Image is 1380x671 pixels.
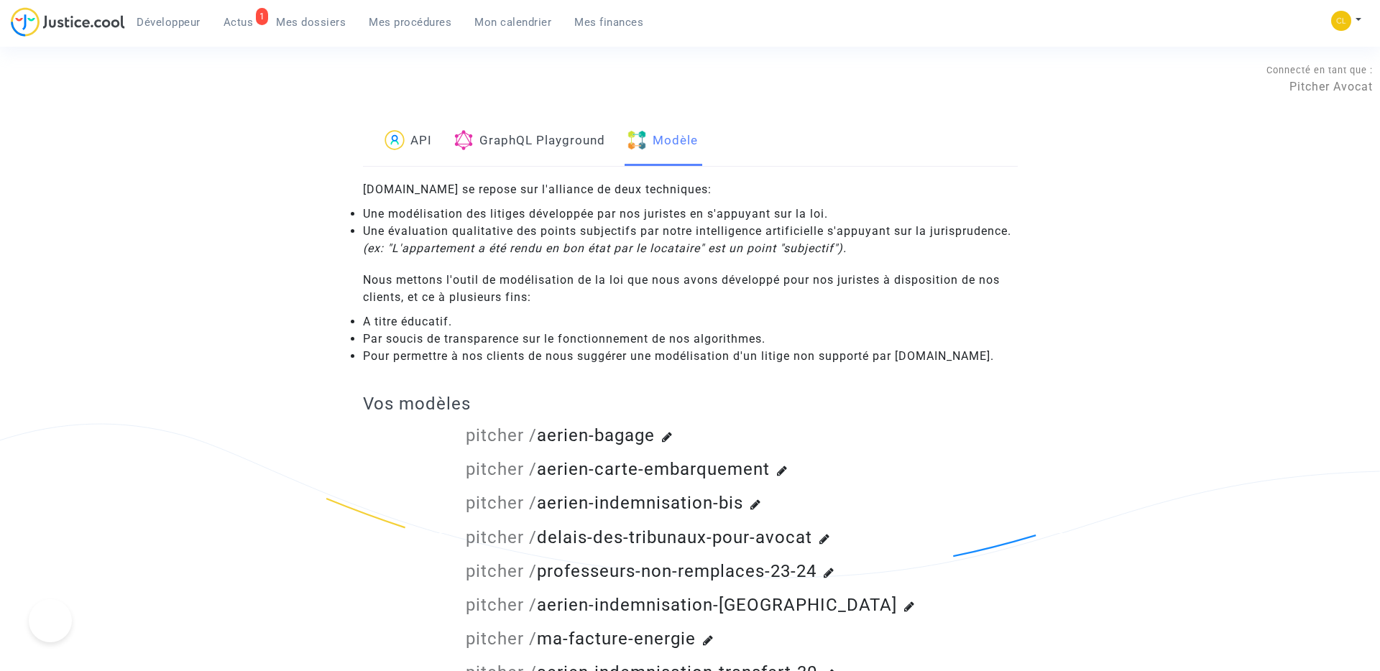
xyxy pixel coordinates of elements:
[466,459,770,479] a: pitcher /aerien-carte-embarquement
[466,493,743,513] a: pitcher /aerien-indemnisation-bis
[363,330,1018,348] li: Par soucis de transparence sur le fonctionnement de nos algorithmes.
[466,425,537,445] span: pitcher /
[369,16,451,29] span: Mes procédures
[137,16,201,29] span: Développeur
[1266,65,1373,75] span: Connecté en tant que :
[466,425,655,445] a: pitcher /aerien-bagage
[466,459,537,479] span: pitcher /
[1331,11,1351,31] img: f0b917ab549025eb3af43f3c4438ad5d
[627,117,698,166] a: Modèle
[466,561,816,581] a: pitcher /professeurs-non-remplaces-23-24
[466,493,537,513] span: pitcher /
[466,629,537,649] span: pitcher /
[29,599,72,642] iframe: Help Scout Beacon - Open
[363,223,1018,257] li: Une évaluation qualitative des points subjectifs par notre intelligence artificielle s'appuyant s...
[363,348,1018,365] li: Pour permettre à nos clients de nous suggérer une modélisation d'un litige non supporté par [DOMA...
[363,394,1018,415] h3: Vos modèles
[212,11,265,33] a: 1Actus
[563,11,655,33] a: Mes finances
[363,241,847,255] i: (ex: "L'appartement a été rendu en bon état par le locataire" est un point "subjectif").
[256,8,269,25] div: 1
[357,11,463,33] a: Mes procédures
[466,561,537,581] span: pitcher /
[466,527,537,547] span: pitcher /
[363,313,1018,330] li: A titre éducatif.
[125,11,212,33] a: Développeur
[363,272,1018,306] div: Nous mettons l'outil de modélisation de la loi que nous avons développé pour nos juristes à dispo...
[466,595,897,615] a: pitcher /aerien-indemnisation-[GEOGRAPHIC_DATA]
[385,130,405,150] img: icon-passager.svg
[276,16,346,29] span: Mes dossiers
[474,16,551,29] span: Mon calendrier
[385,117,432,166] a: API
[454,130,474,150] img: graphql.png
[363,205,1018,223] li: Une modélisation des litiges développée par nos juristes en s'appuyant sur la loi.
[627,130,647,150] img: blocks.png
[454,117,605,166] a: GraphQL Playground
[264,11,357,33] a: Mes dossiers
[466,595,537,615] span: pitcher /
[11,7,125,37] img: jc-logo.svg
[363,181,1018,198] div: [DOMAIN_NAME] se repose sur l'alliance de deux techniques:
[463,11,563,33] a: Mon calendrier
[574,16,643,29] span: Mes finances
[224,16,254,29] span: Actus
[466,629,696,649] a: pitcher /ma-facture-energie
[466,527,812,547] a: pitcher /delais-des-tribunaux-pour-avocat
